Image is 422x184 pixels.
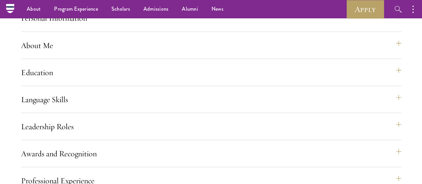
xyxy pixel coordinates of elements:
button: Language Skills [21,91,401,107]
button: Awards and Recognition [21,145,401,161]
button: About Me [21,37,401,53]
button: Leadership Roles [21,118,401,134]
button: Education [21,64,401,80]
